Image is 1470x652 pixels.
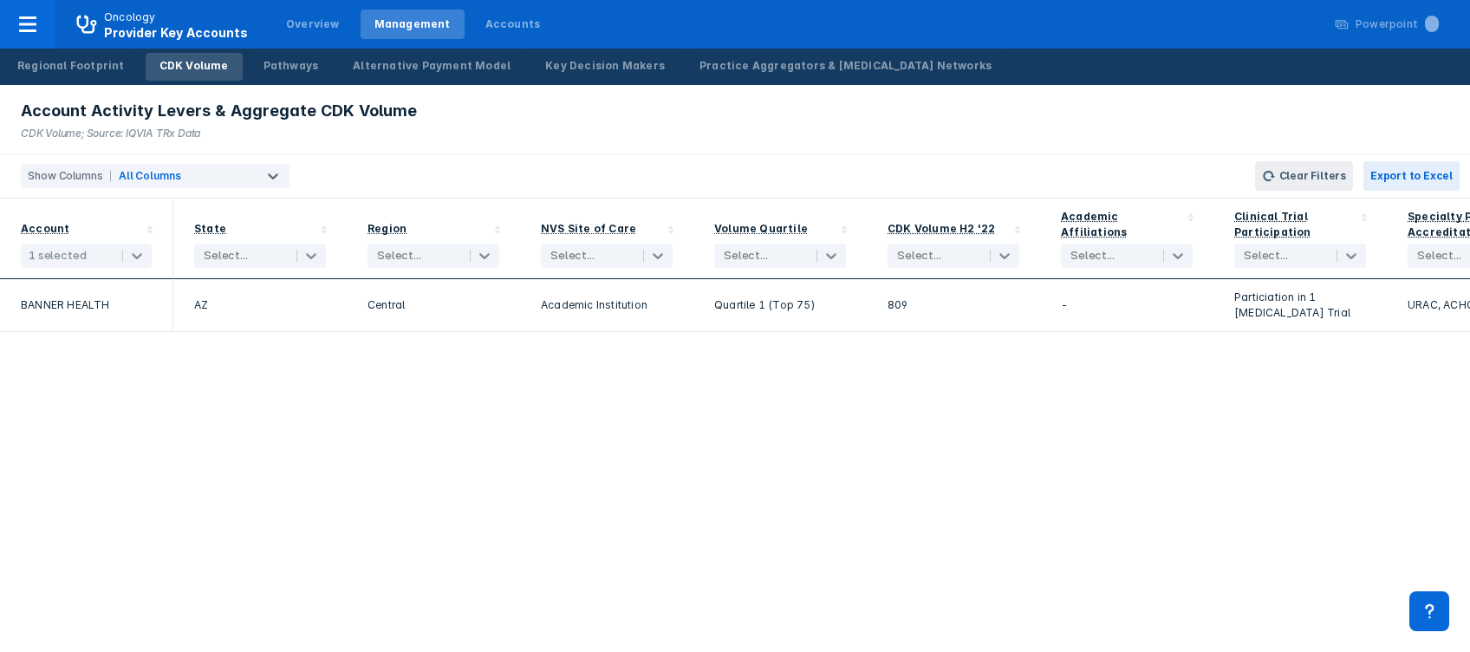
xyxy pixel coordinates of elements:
[286,16,340,32] div: Overview
[21,297,110,313] a: BANNER HEALTH
[119,169,181,182] span: All Columns
[714,290,846,321] div: Quartile 1 (Top 75)
[714,222,808,235] div: Volume Quartile
[1061,290,1193,321] div: -
[1356,16,1439,32] div: Powerpoint
[353,58,511,74] div: Alternative Payment Model
[272,10,354,39] a: Overview
[485,16,541,32] div: Accounts
[173,199,347,279] div: Sort
[1363,161,1460,191] button: Export to Excel
[159,58,229,74] div: CDK Volume
[1409,591,1449,631] div: Contact Support
[21,101,417,121] span: Account Activity Levers & Aggregate CDK Volume
[347,199,520,279] div: Sort
[699,58,992,74] div: Practice Aggregators & [MEDICAL_DATA] Networks
[374,16,451,32] div: Management
[17,58,125,74] div: Regional Footprint
[339,53,524,81] a: Alternative Payment Model
[367,222,407,235] div: Region
[250,53,333,81] a: Pathways
[888,222,995,235] div: CDK Volume H2 '22
[21,126,417,141] div: CDK Volume; Source: IQVIA TRx Data
[1040,199,1213,279] div: Sort
[693,199,867,279] div: Sort
[263,58,319,74] div: Pathways
[146,53,243,81] a: CDK Volume
[472,10,555,39] a: Accounts
[29,249,87,263] div: 1 selected
[1061,210,1127,238] div: Academic Affiliations
[888,290,1019,321] div: 809
[531,53,679,81] a: Key Decision Makers
[104,25,248,40] span: Provider Key Accounts
[686,53,1005,81] a: Practice Aggregators & [MEDICAL_DATA] Networks
[867,199,1040,279] div: Sort
[361,10,465,39] a: Management
[1213,199,1387,279] div: Sort
[21,164,103,188] div: Show Columns
[194,222,226,235] div: State
[1234,290,1366,321] div: Particiation in 1 [MEDICAL_DATA] Trial
[21,222,69,235] div: Account
[104,10,156,25] p: Oncology
[1255,161,1353,191] button: Clear Filters
[541,290,673,321] div: Academic Institution
[520,199,693,279] div: Sort
[1234,210,1311,238] div: Clinical Trial Participation
[367,290,499,321] div: Central
[194,290,326,321] div: AZ
[545,58,665,74] div: Key Decision Makers
[3,53,139,81] a: Regional Footprint
[541,222,636,235] div: NVS Site of Care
